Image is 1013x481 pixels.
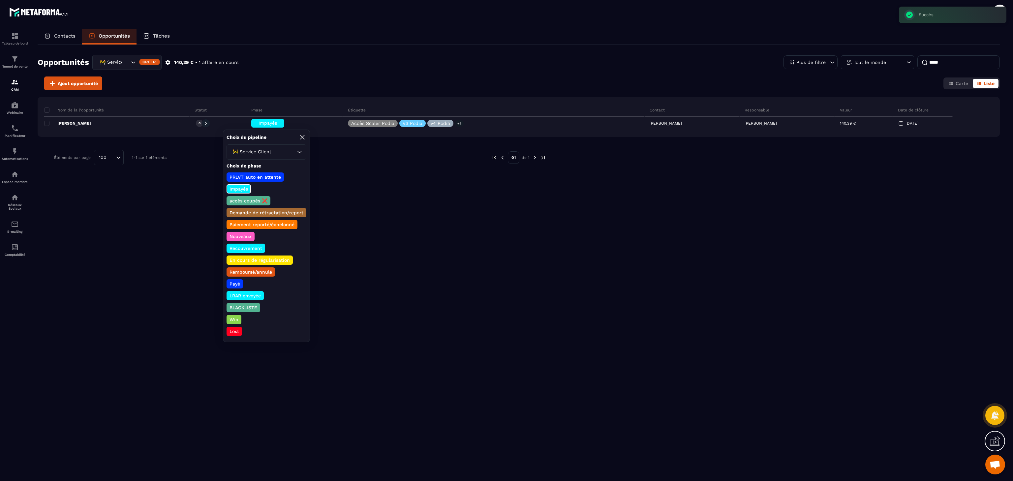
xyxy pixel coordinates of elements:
a: formationformationCRM [2,73,28,96]
input: Search for option [123,59,129,66]
img: formation [11,32,19,40]
input: Search for option [109,154,114,161]
p: Choix du pipeline [227,134,266,140]
div: Search for option [227,144,306,160]
a: Tâches [137,29,176,45]
p: accès coupés ❌ [229,197,268,204]
p: Payé [229,281,241,287]
p: Choix de phase [227,163,306,169]
span: 100 [97,154,109,161]
p: [PERSON_NAME] [44,121,91,126]
a: automationsautomationsWebinaire [2,96,28,119]
p: 0 [199,121,200,126]
a: formationformationTableau de bord [2,27,28,50]
p: Impayés [229,186,249,192]
p: Contacts [54,33,76,39]
p: Tâches [153,33,170,39]
span: Ajout opportunité [58,80,98,87]
span: 🚧 Service Client [231,148,273,156]
p: Remboursé/annulé [229,269,273,275]
img: accountant [11,243,19,251]
p: [PERSON_NAME] [745,121,777,126]
p: de 1 [522,155,530,160]
a: automationsautomationsAutomatisations [2,142,28,165]
div: Créer [139,59,160,65]
a: social-networksocial-networkRéseaux Sociaux [2,189,28,215]
p: 01 [508,151,519,164]
img: next [540,155,546,161]
span: Impayés [259,120,277,126]
a: formationformationTunnel de vente [2,50,28,73]
p: Opportunités [99,33,130,39]
p: Recouvrement [229,245,263,252]
p: Nouveaux [229,233,253,240]
p: 140,39 € [840,121,856,126]
a: accountantaccountantComptabilité [2,238,28,261]
p: Demande de rétractation/report [229,209,304,216]
a: emailemailE-mailing [2,215,28,238]
p: Réseaux Sociaux [2,203,28,210]
a: Opportunités [82,29,137,45]
p: Automatisations [2,157,28,161]
span: 🚧 Service Client [98,59,123,66]
img: prev [491,155,497,161]
p: V3 Podia [403,121,422,126]
span: Liste [984,81,995,86]
button: Liste [973,79,998,88]
img: formation [11,78,19,86]
p: Date de clôture [898,107,929,113]
p: Webinaire [2,111,28,114]
p: Win [229,316,239,323]
a: Ouvrir le chat [985,455,1005,474]
p: Responsable [745,107,769,113]
img: scheduler [11,124,19,132]
p: PRLVT auto en attente [229,174,282,180]
p: BLACKLISTE [229,304,258,311]
img: email [11,220,19,228]
input: Search for option [273,148,295,156]
img: automations [11,170,19,178]
p: Plus de filtre [796,60,826,65]
p: LRAR envoyée [229,292,262,299]
p: Accès Scaler Podia [351,121,394,126]
p: v4 Podia [431,121,450,126]
p: Paiement reporté/échelonné [229,221,295,228]
a: Contacts [38,29,82,45]
img: social-network [11,194,19,201]
span: Carte [956,81,968,86]
p: CRM [2,88,28,91]
img: formation [11,55,19,63]
img: next [532,155,538,161]
p: Planificateur [2,134,28,137]
p: Nom de la l'opportunité [44,107,104,113]
a: automationsautomationsEspace membre [2,165,28,189]
p: +4 [455,120,464,127]
button: Carte [945,79,972,88]
p: Phase [251,107,262,113]
a: schedulerschedulerPlanificateur [2,119,28,142]
p: Éléments par page [54,155,91,160]
p: 1-1 sur 1 éléments [132,155,167,160]
p: Contact [650,107,665,113]
p: Valeur [840,107,852,113]
h2: Opportunités [38,56,89,69]
p: 1 affaire en cours [199,59,238,66]
p: • [195,59,197,66]
p: 140,39 € [174,59,194,66]
button: Ajout opportunité [44,76,102,90]
p: Comptabilité [2,253,28,256]
p: Tout le monde [854,60,886,65]
div: Search for option [92,55,162,70]
p: [DATE] [906,121,918,126]
img: logo [9,6,69,18]
p: Espace membre [2,180,28,184]
div: Search for option [94,150,124,165]
img: prev [500,155,506,161]
img: automations [11,101,19,109]
p: Statut [195,107,207,113]
p: Lost [229,328,240,335]
img: automations [11,147,19,155]
p: Étiquette [348,107,366,113]
p: En cours de régularisation [229,257,291,263]
p: E-mailing [2,230,28,233]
